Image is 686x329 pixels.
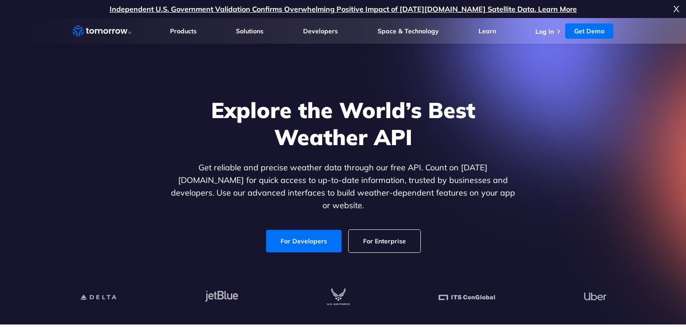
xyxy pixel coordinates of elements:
[169,96,517,151] h1: Explore the World’s Best Weather API
[73,24,131,38] a: Home link
[170,27,197,35] a: Products
[565,23,613,39] a: Get Demo
[236,27,263,35] a: Solutions
[535,27,554,36] a: Log In
[479,27,496,35] a: Learn
[169,161,517,212] p: Get reliable and precise weather data through our free API. Count on [DATE][DOMAIN_NAME] for quic...
[378,27,439,35] a: Space & Technology
[110,5,577,14] a: Independent U.S. Government Validation Confirms Overwhelming Positive Impact of [DATE][DOMAIN_NAM...
[349,230,420,252] a: For Enterprise
[303,27,338,35] a: Developers
[266,230,341,252] a: For Developers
